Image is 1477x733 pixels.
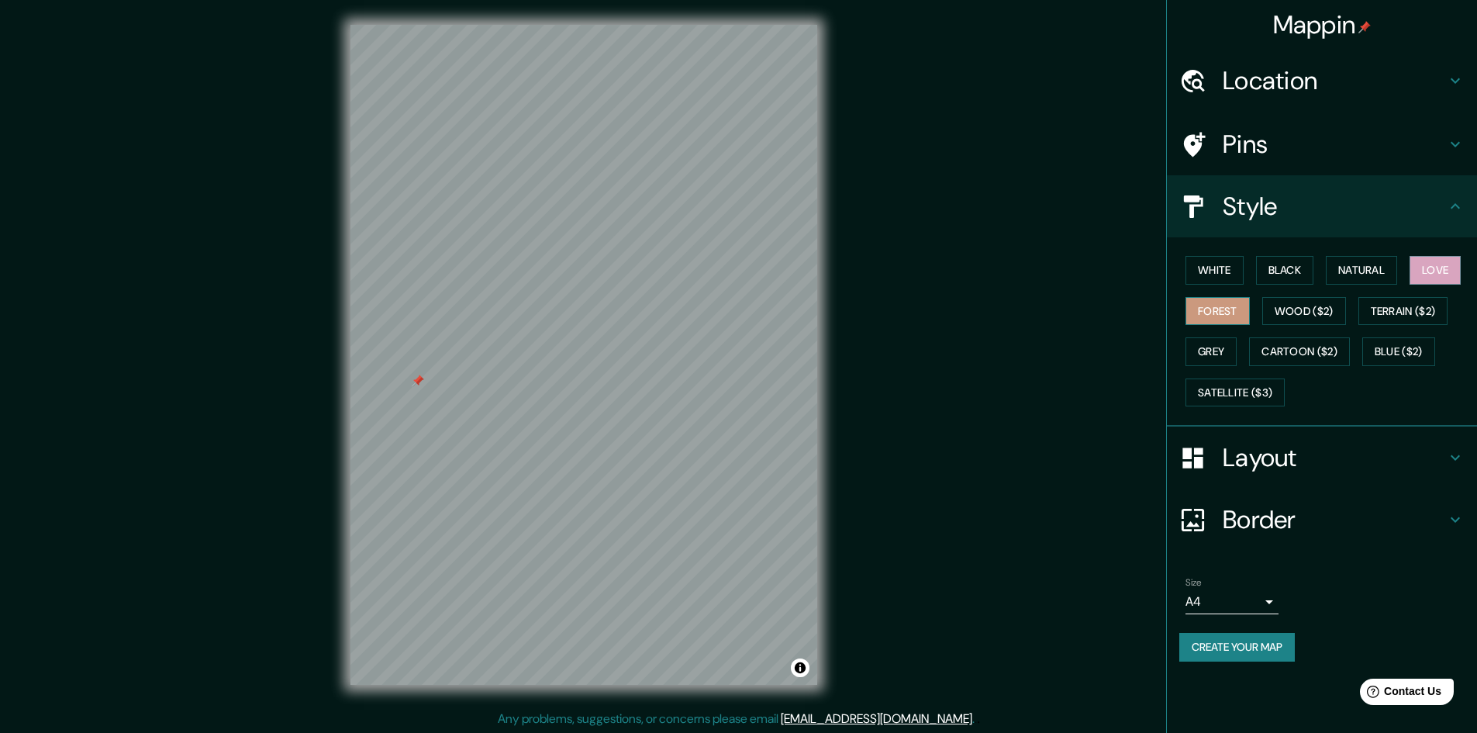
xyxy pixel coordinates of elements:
h4: Pins [1223,129,1446,160]
div: Border [1167,489,1477,551]
iframe: Help widget launcher [1339,672,1460,716]
button: Grey [1185,337,1237,366]
label: Size [1185,576,1202,590]
button: Terrain ($2) [1358,297,1448,326]
button: Black [1256,256,1314,285]
a: [EMAIL_ADDRESS][DOMAIN_NAME] [781,711,972,727]
button: White [1185,256,1244,285]
button: Wood ($2) [1262,297,1346,326]
div: Location [1167,50,1477,112]
p: Any problems, suggestions, or concerns please email . [498,710,975,728]
button: Forest [1185,297,1250,326]
button: Natural [1326,256,1397,285]
h4: Mappin [1273,9,1372,40]
button: Cartoon ($2) [1249,337,1350,366]
h4: Style [1223,191,1446,222]
h4: Border [1223,504,1446,535]
canvas: Map [350,25,817,685]
img: pin-icon.png [1358,21,1371,33]
div: . [977,710,980,728]
button: Toggle attribution [791,659,809,677]
div: . [975,710,977,728]
button: Create your map [1179,633,1295,662]
div: Pins [1167,113,1477,175]
button: Satellite ($3) [1185,379,1285,407]
button: Blue ($2) [1362,337,1435,366]
div: Layout [1167,427,1477,489]
h4: Location [1223,65,1446,96]
div: Style [1167,175,1477,237]
h4: Layout [1223,442,1446,473]
button: Love [1410,256,1461,285]
div: A4 [1185,590,1279,614]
